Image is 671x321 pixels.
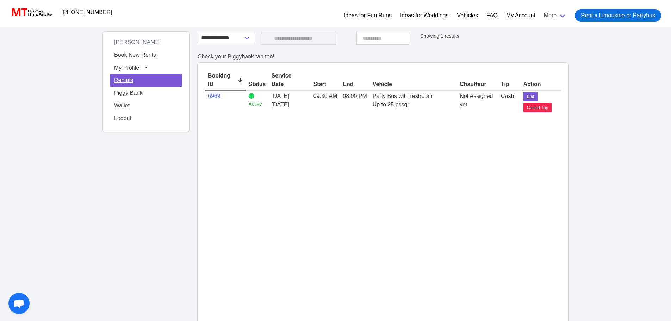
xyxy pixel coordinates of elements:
button: My Profile [110,61,182,74]
span: Party Bus with restroom [373,93,433,99]
div: Action [523,80,561,88]
div: Booking ID [208,72,243,88]
button: Cancel Trip [523,103,552,112]
span: Edit [527,94,534,100]
a: Rent a Limousine or Partybus [575,9,661,22]
a: 6969 [208,93,220,99]
a: Ideas for Fun Runs [344,11,392,20]
a: Ideas for Weddings [400,11,449,20]
div: Vehicle [373,80,454,88]
a: Rentals [110,74,182,87]
div: Service Date [272,72,308,88]
a: Book New Rental [110,49,182,61]
div: Tip [501,80,518,88]
button: Edit [523,92,538,101]
a: Piggy Bank [110,87,182,99]
div: Chauffeur [460,80,495,88]
div: End [343,80,367,88]
span: Up to 25 pssgr [373,101,409,107]
a: Logout [110,112,182,125]
a: FAQ [486,11,498,20]
img: MotorToys Logo [10,7,53,17]
small: Active [249,100,266,108]
span: 08:00 PM [343,93,367,99]
span: Rent a Limousine or Partybus [581,11,655,20]
span: Cash [501,93,514,99]
a: More [540,6,571,25]
div: Start [313,80,337,88]
span: 09:30 AM [313,93,337,99]
a: Edit [523,93,538,99]
a: Open chat [8,293,30,314]
span: [DATE] [272,100,308,109]
a: Vehicles [457,11,478,20]
span: My Profile [114,64,139,70]
a: [PHONE_NUMBER] [57,5,117,19]
span: [DATE] [272,93,289,99]
a: Wallet [110,99,182,112]
div: Status [249,80,266,88]
small: Showing 1 results [420,33,459,39]
span: Cancel Trip [527,105,548,111]
a: My Account [506,11,535,20]
span: [PERSON_NAME] [110,36,165,48]
span: Not Assigned yet [460,93,493,107]
h2: Check your Piggybank tab too! [198,53,568,60]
